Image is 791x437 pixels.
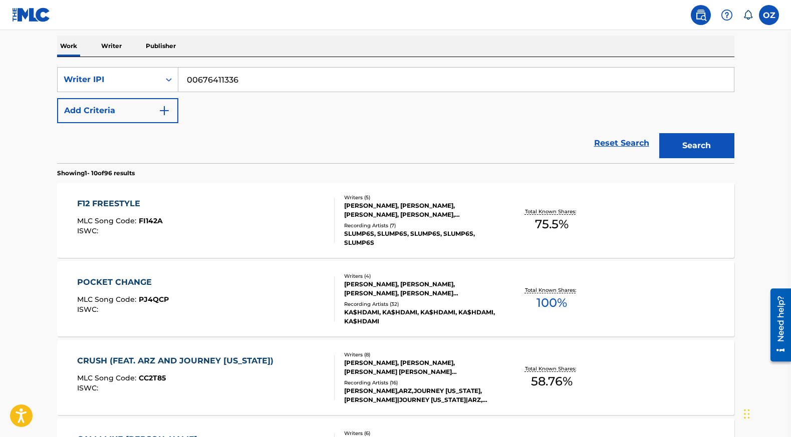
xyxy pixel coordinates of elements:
[77,305,101,314] span: ISWC :
[525,286,579,294] p: Total Known Shares:
[344,272,495,280] div: Writers ( 4 )
[344,308,495,326] div: KA$HDAMI, KA$HDAMI, KA$HDAMI, KA$HDAMI, KA$HDAMI
[77,276,169,288] div: POCKET CHANGE
[744,399,750,429] div: Drag
[77,198,163,210] div: F12 FREESTYLE
[537,294,567,312] span: 100 %
[77,355,279,367] div: CRUSH (FEAT. ARZ AND JOURNEY [US_STATE])
[77,373,139,382] span: MLC Song Code :
[695,9,707,21] img: search
[77,226,101,235] span: ISWC :
[57,36,80,57] p: Work
[344,386,495,404] div: [PERSON_NAME],ARZ,JOURNEY [US_STATE], [PERSON_NAME]|JOURNEY [US_STATE]|ARZ, [PERSON_NAME], [PERSO...
[344,351,495,358] div: Writers ( 8 )
[743,10,753,20] div: Notifications
[77,216,139,225] span: MLC Song Code :
[77,383,101,392] span: ISWC :
[57,183,734,258] a: F12 FREESTYLEMLC Song Code:FI142AISWC:Writers (5)[PERSON_NAME], [PERSON_NAME], [PERSON_NAME], [PE...
[344,300,495,308] div: Recording Artists ( 32 )
[525,208,579,215] p: Total Known Shares:
[77,295,139,304] span: MLC Song Code :
[57,261,734,336] a: POCKET CHANGEMLC Song Code:PJ4QCPISWC:Writers (4)[PERSON_NAME], [PERSON_NAME], [PERSON_NAME], [PE...
[721,9,733,21] img: help
[139,216,163,225] span: FI142A
[344,280,495,298] div: [PERSON_NAME], [PERSON_NAME], [PERSON_NAME], [PERSON_NAME] [PERSON_NAME]
[344,201,495,219] div: [PERSON_NAME], [PERSON_NAME], [PERSON_NAME], [PERSON_NAME], PRODCHARGER PRODCHARGER
[57,169,135,178] p: Showing 1 - 10 of 96 results
[344,194,495,201] div: Writers ( 5 )
[344,379,495,386] div: Recording Artists ( 16 )
[158,105,170,117] img: 9d2ae6d4665cec9f34b9.svg
[691,5,711,25] a: Public Search
[344,358,495,376] div: [PERSON_NAME], [PERSON_NAME], [PERSON_NAME] [PERSON_NAME] [PERSON_NAME], [PERSON_NAME], [PERSON_N...
[659,133,734,158] button: Search
[763,285,791,365] iframe: Resource Center
[143,36,179,57] p: Publisher
[525,365,579,372] p: Total Known Shares:
[139,373,166,382] span: CC2T85
[57,340,734,415] a: CRUSH (FEAT. ARZ AND JOURNEY [US_STATE])MLC Song Code:CC2T85ISWC:Writers (8)[PERSON_NAME], [PERSO...
[344,222,495,229] div: Recording Artists ( 7 )
[12,8,51,22] img: MLC Logo
[535,215,569,233] span: 75.5 %
[98,36,125,57] p: Writer
[531,372,573,390] span: 58.76 %
[717,5,737,25] div: Help
[139,295,169,304] span: PJ4QCP
[759,5,779,25] div: User Menu
[589,132,654,154] a: Reset Search
[57,67,734,163] form: Search Form
[64,74,154,86] div: Writer IPI
[344,229,495,247] div: SLUMP6S, SLUMP6S, SLUMP6S, SLUMP6S, SLUMP6S
[344,429,495,437] div: Writers ( 6 )
[741,389,791,437] iframe: Chat Widget
[57,98,178,123] button: Add Criteria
